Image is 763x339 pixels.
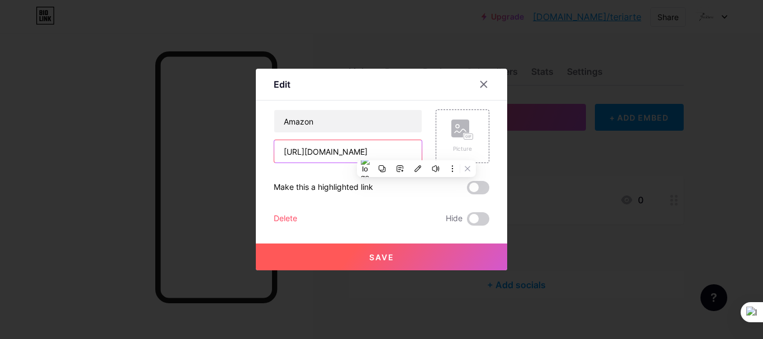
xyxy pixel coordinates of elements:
[369,252,394,262] span: Save
[274,110,422,132] input: Title
[274,212,297,226] div: Delete
[451,145,474,153] div: Picture
[256,243,507,270] button: Save
[274,181,373,194] div: Make this a highlighted link
[274,78,290,91] div: Edit
[446,212,462,226] span: Hide
[274,140,422,163] input: URL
